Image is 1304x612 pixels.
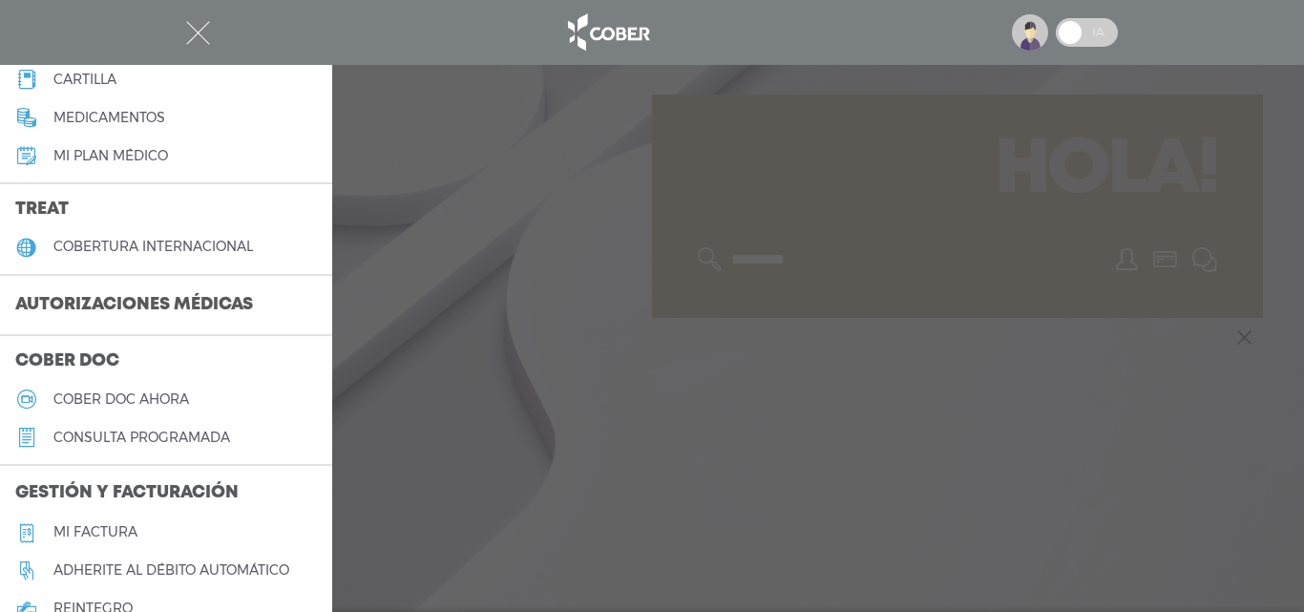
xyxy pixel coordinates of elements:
img: profile-placeholder.svg [1012,14,1048,51]
img: logo_cober_home-white.png [557,10,658,55]
h5: medicamentos [53,110,165,126]
h5: Mi plan médico [53,148,168,164]
h5: consulta programada [53,430,230,446]
h5: cobertura internacional [53,239,253,255]
h5: Adherite al débito automático [53,562,289,579]
h5: cartilla [53,72,116,88]
h5: Cober doc ahora [53,391,189,408]
img: Cober_menu-close-white.svg [186,21,210,45]
h5: Mi factura [53,524,137,540]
